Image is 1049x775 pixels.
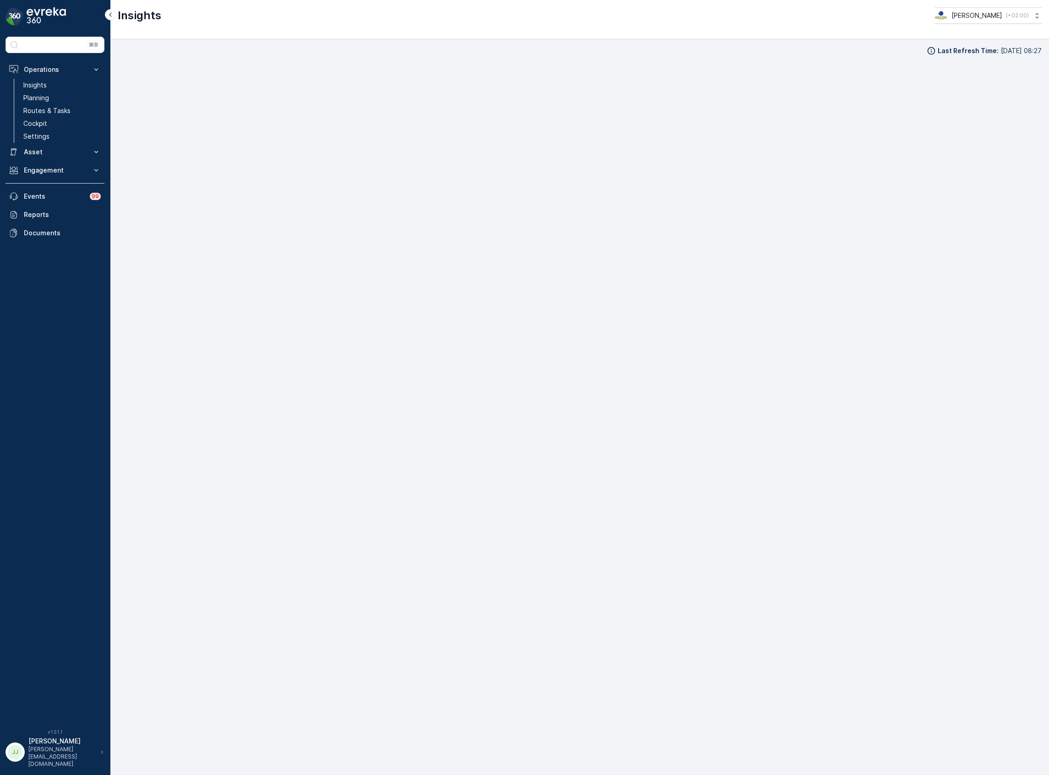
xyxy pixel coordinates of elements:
p: Planning [23,93,49,103]
a: Planning [20,92,104,104]
div: JJ [8,745,22,759]
p: Documents [24,228,101,238]
button: Operations [5,60,104,79]
p: [PERSON_NAME] [951,11,1002,20]
img: basis-logo_rgb2x.png [934,11,948,21]
p: [DATE] 08:27 [1001,46,1042,55]
a: Insights [20,79,104,92]
a: Documents [5,224,104,242]
p: ( +02:00 ) [1006,12,1029,19]
a: Reports [5,206,104,224]
p: Routes & Tasks [23,106,71,115]
button: JJ[PERSON_NAME][PERSON_NAME][EMAIL_ADDRESS][DOMAIN_NAME] [5,737,104,768]
p: Operations [24,65,86,74]
img: logo [5,7,24,26]
p: Engagement [24,166,86,175]
p: Insights [118,8,161,23]
p: [PERSON_NAME] [28,737,96,746]
p: Settings [23,132,49,141]
p: Insights [23,81,47,90]
a: Events99 [5,187,104,206]
p: ⌘B [89,41,98,49]
a: Cockpit [20,117,104,130]
p: Events [24,192,84,201]
button: Engagement [5,161,104,179]
button: Asset [5,143,104,161]
p: Reports [24,210,101,219]
img: logo_dark-DEwI_e13.png [27,7,66,26]
button: [PERSON_NAME](+02:00) [934,7,1042,24]
p: 99 [92,193,99,200]
a: Settings [20,130,104,143]
a: Routes & Tasks [20,104,104,117]
p: Last Refresh Time : [938,46,999,55]
p: Cockpit [23,119,47,128]
span: v 1.51.1 [5,729,104,735]
p: Asset [24,147,86,157]
p: [PERSON_NAME][EMAIL_ADDRESS][DOMAIN_NAME] [28,746,96,768]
